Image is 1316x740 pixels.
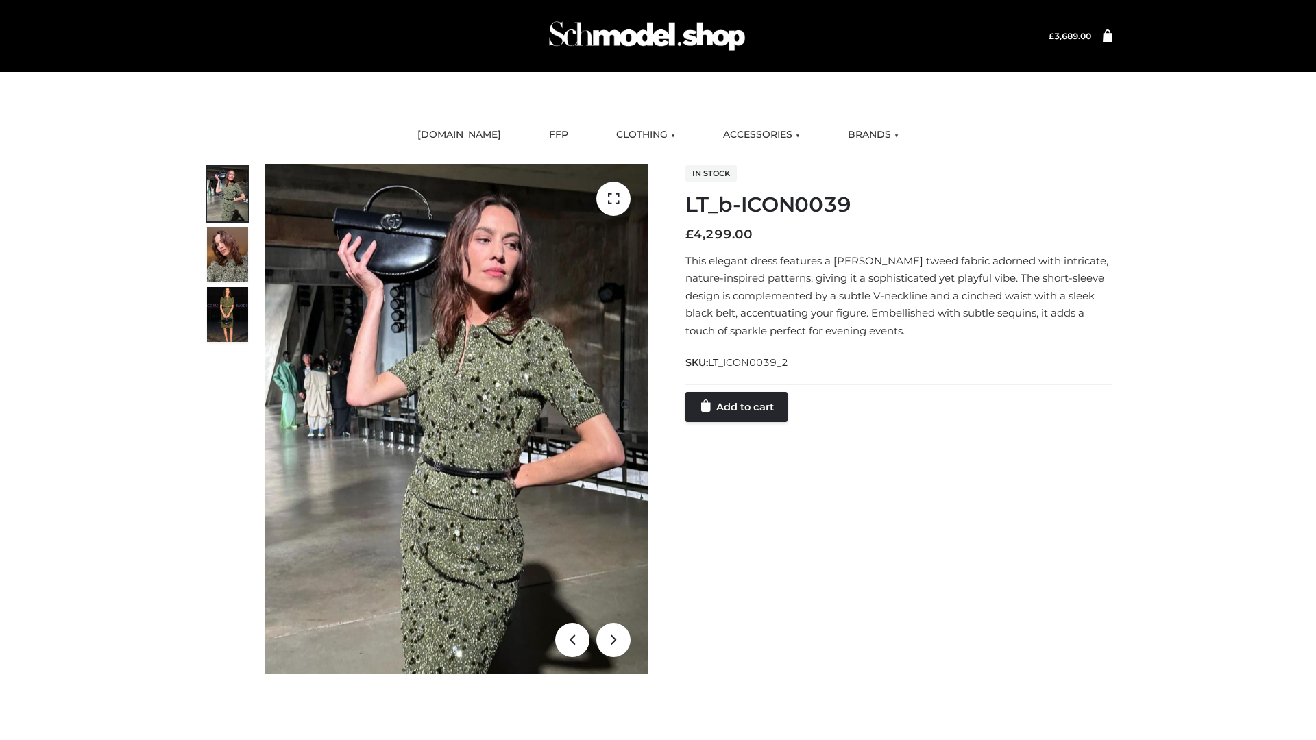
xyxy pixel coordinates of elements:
[685,252,1112,340] p: This elegant dress features a [PERSON_NAME] tweed fabric adorned with intricate, nature-inspired ...
[708,356,788,369] span: LT_ICON0039_2
[1049,31,1091,41] a: £3,689.00
[685,193,1112,217] h1: LT_b-ICON0039
[685,354,790,371] span: SKU:
[544,9,750,63] img: Schmodel Admin 964
[713,120,810,150] a: ACCESSORIES
[207,227,248,282] img: Screenshot-2024-10-29-at-7.00.03%E2%80%AFPM.jpg
[1049,31,1091,41] bdi: 3,689.00
[685,227,753,242] bdi: 4,299.00
[407,120,511,150] a: [DOMAIN_NAME]
[207,287,248,342] img: Screenshot-2024-10-29-at-7.00.09%E2%80%AFPM.jpg
[265,164,648,674] img: LT_b-ICON0039
[207,166,248,221] img: Screenshot-2024-10-29-at-6.59.56%E2%80%AFPM.jpg
[1049,31,1054,41] span: £
[685,392,788,422] a: Add to cart
[685,227,694,242] span: £
[606,120,685,150] a: CLOTHING
[539,120,578,150] a: FFP
[685,165,737,182] span: In stock
[838,120,909,150] a: BRANDS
